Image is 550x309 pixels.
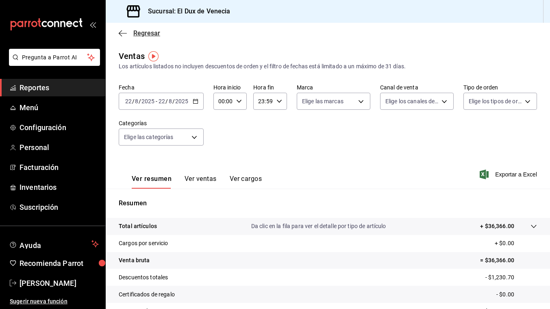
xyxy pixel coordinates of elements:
[124,133,174,141] span: Elige las categorías
[119,50,145,62] div: Ventas
[10,297,99,306] span: Sugerir nueva función
[20,278,99,289] span: [PERSON_NAME]
[119,62,537,71] div: Los artículos listados no incluyen descuentos de orden y el filtro de fechas está limitado a un m...
[89,21,96,28] button: open_drawer_menu
[119,290,175,299] p: Certificados de regalo
[119,120,204,126] label: Categorías
[495,239,537,248] p: + $0.00
[20,182,99,193] span: Inventarios
[119,273,168,282] p: Descuentos totales
[132,98,135,104] span: /
[9,49,100,66] button: Pregunta a Parrot AI
[463,85,537,90] label: Tipo de orden
[135,98,139,104] input: --
[480,222,514,231] p: + $36,366.00
[172,98,175,104] span: /
[119,239,168,248] p: Cargos por servicio
[119,85,204,90] label: Fecha
[20,142,99,153] span: Personal
[496,290,537,299] p: - $0.00
[380,85,454,90] label: Canal de venta
[168,98,172,104] input: --
[20,162,99,173] span: Facturación
[22,53,87,62] span: Pregunta a Parrot AI
[20,122,99,133] span: Configuración
[119,256,150,265] p: Venta bruta
[185,175,217,189] button: Ver ventas
[481,170,537,179] button: Exportar a Excel
[251,222,386,231] p: Da clic en la fila para ver el detalle por tipo de artículo
[132,175,262,189] div: navigation tabs
[141,7,230,16] h3: Sucursal: El Dux de Venecia
[158,98,165,104] input: --
[20,258,99,269] span: Recomienda Parrot
[485,273,537,282] p: - $1,230.70
[213,85,247,90] label: Hora inicio
[133,29,160,37] span: Regresar
[139,98,141,104] span: /
[6,59,100,67] a: Pregunta a Parrot AI
[302,97,343,105] span: Elige las marcas
[165,98,168,104] span: /
[132,175,172,189] button: Ver resumen
[20,202,99,213] span: Suscripción
[148,51,159,61] img: Tooltip marker
[480,256,537,265] p: = $36,366.00
[119,198,537,208] p: Resumen
[385,97,439,105] span: Elige los canales de venta
[125,98,132,104] input: --
[119,29,160,37] button: Regresar
[253,85,287,90] label: Hora fin
[230,175,262,189] button: Ver cargos
[297,85,370,90] label: Marca
[20,239,88,249] span: Ayuda
[20,102,99,113] span: Menú
[156,98,157,104] span: -
[469,97,522,105] span: Elige los tipos de orden
[20,82,99,93] span: Reportes
[141,98,155,104] input: ----
[175,98,189,104] input: ----
[119,222,157,231] p: Total artículos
